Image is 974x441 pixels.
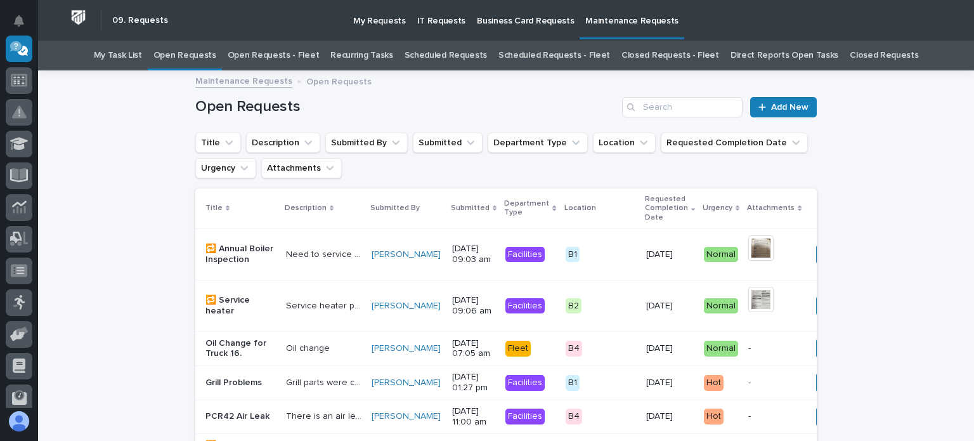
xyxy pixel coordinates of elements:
p: [DATE] [646,411,694,422]
p: [DATE] 09:03 am [452,244,495,265]
p: There is an air leak on the PCR42 and it is causing low air pressure errors. [286,409,364,422]
div: Normal [704,298,738,314]
p: Description [285,201,327,215]
p: Department Type [504,197,549,220]
button: Title [195,133,241,153]
p: Oil Change for Truck 16. [205,338,276,360]
p: Oil change [286,341,332,354]
div: B1 [566,247,580,263]
p: [DATE] 07:05 am [452,338,495,360]
input: Search [622,97,743,117]
p: - [748,411,800,422]
p: Submitted By [370,201,420,215]
p: [DATE] [646,301,694,312]
tr: Grill ProblemsGrill parts were cleaned and we can not get the grill to light properly again.Grill... [195,365,963,400]
span: Add New [771,103,808,112]
p: Service heater per manufacture [286,298,364,312]
div: B4 [566,409,582,425]
p: Grill Problems [205,378,276,388]
div: Facilities [505,409,545,425]
p: [DATE] [646,343,694,354]
a: Scheduled Requests [405,41,487,70]
div: Fleet [505,341,531,357]
a: [PERSON_NAME] [372,249,441,260]
div: Facilities [505,298,545,314]
button: Submitted By [325,133,408,153]
div: B2 [566,298,581,314]
p: PCR42 Air Leak [205,411,276,422]
div: Hot [704,409,724,425]
button: Requested Completion Date [661,133,808,153]
tr: 🔁 Annual Boiler InspectionNeed to service all boilers per manufacturerNeed to service all boilers... [195,228,963,280]
button: Assign [816,338,859,359]
tr: PCR42 Air LeakThere is an air leak on the PCR42 and it is causing low air pressure errors.There i... [195,400,963,434]
tr: Oil Change for Truck 16.Oil changeOil change [PERSON_NAME] [DATE] 07:05 amFleetB4[DATE]Normal-Ass... [195,331,963,365]
p: [DATE] 11:00 am [452,406,495,428]
p: [DATE] [646,249,694,260]
a: [PERSON_NAME] [372,343,441,354]
a: Maintenance Requests [195,73,292,88]
p: Urgency [703,201,732,215]
a: Recurring Tasks [330,41,393,70]
p: Submitted [451,201,490,215]
button: Description [246,133,320,153]
div: Hot [704,375,724,391]
p: [DATE] 09:06 am [452,295,495,317]
button: Notifications [6,8,32,34]
p: Need to service all boilers per manufacturer [286,247,364,260]
a: [PERSON_NAME] [372,301,441,312]
p: [DATE] [646,378,694,388]
h2: 09. Requests [112,15,168,26]
button: Department Type [488,133,588,153]
p: 🔁 Service heater [205,295,276,317]
div: B4 [566,341,582,357]
p: Requested Completion Date [645,192,688,225]
a: [PERSON_NAME] [372,411,441,422]
button: Urgency [195,158,256,178]
a: [PERSON_NAME] [372,378,441,388]
p: Attachments [747,201,795,215]
div: Facilities [505,375,545,391]
div: B1 [566,375,580,391]
a: Closed Requests [850,41,918,70]
div: Normal [704,247,738,263]
p: Grill parts were cleaned and we can not get the grill to light properly again. [286,375,364,388]
a: My Task List [94,41,142,70]
button: Assign [816,372,859,393]
p: - [748,343,800,354]
button: Location [593,133,656,153]
a: Direct Reports Open Tasks [730,41,838,70]
p: Location [564,201,596,215]
p: - [748,378,800,388]
div: Normal [704,341,738,357]
div: Facilities [505,247,545,263]
h1: Open Requests [195,98,617,116]
button: Assign [816,296,859,316]
p: Title [205,201,223,215]
tr: 🔁 Service heaterService heater per manufactureService heater per manufacture [PERSON_NAME] [DATE]... [195,280,963,331]
button: Attachments [261,158,342,178]
img: Workspace Logo [67,6,90,29]
a: Open Requests - Fleet [228,41,320,70]
button: Assign [816,407,859,427]
a: Closed Requests - Fleet [621,41,719,70]
a: Add New [750,97,817,117]
button: Submitted [413,133,483,153]
button: users-avatar [6,408,32,435]
p: Open Requests [306,74,372,88]
p: 🔁 Annual Boiler Inspection [205,244,276,265]
a: Open Requests [153,41,216,70]
button: Assign [816,244,859,265]
div: Notifications [16,15,32,36]
a: Scheduled Requests - Fleet [498,41,610,70]
p: [DATE] 01:27 pm [452,372,495,393]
